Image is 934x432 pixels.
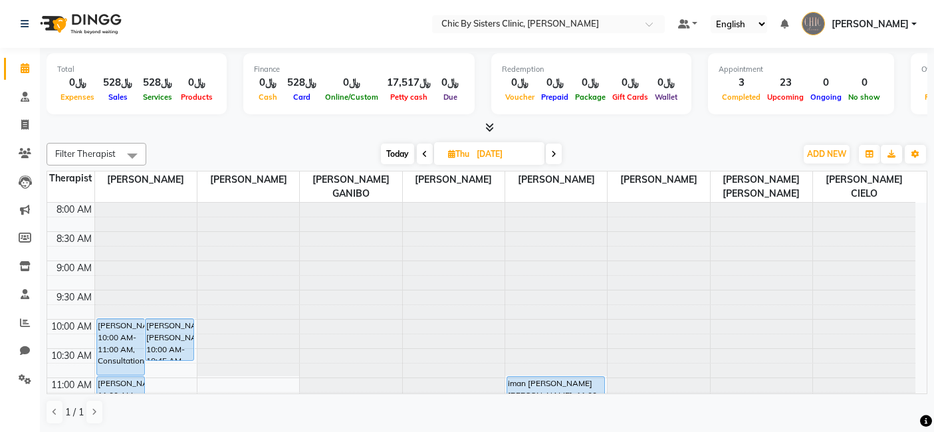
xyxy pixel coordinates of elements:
span: Gift Cards [609,92,651,102]
div: ﷼0 [322,75,382,90]
div: ﷼528 [98,75,138,90]
div: ﷼0 [572,75,609,90]
span: Online/Custom [322,92,382,102]
input: 2025-09-04 [473,144,539,164]
span: Petty cash [387,92,431,102]
span: Services [140,92,175,102]
div: 10:00 AM [49,320,94,334]
img: EILISH FOX [802,12,825,35]
div: Appointment [719,64,883,75]
span: Filter Therapist [55,148,116,159]
span: [PERSON_NAME] GANIBO [300,171,402,202]
div: [PERSON_NAME], 10:00 AM-11:00 AM, Consultation [97,319,145,375]
div: [PERSON_NAME] [PERSON_NAME], 10:00 AM-10:45 AM, [PERSON_NAME] Treatment S [146,319,193,360]
div: Redemption [502,64,681,75]
div: 8:00 AM [54,203,94,217]
div: ﷼0 [57,75,98,90]
span: Card [290,92,314,102]
div: 9:00 AM [54,261,94,275]
div: ﷼0 [254,75,282,90]
span: ADD NEW [807,149,846,159]
div: ﷼17,517 [382,75,436,90]
div: 10:30 AM [49,349,94,363]
span: Due [440,92,461,102]
div: 8:30 AM [54,232,94,246]
span: Sales [105,92,131,102]
span: Today [381,144,414,164]
div: Total [57,64,216,75]
div: ﷼528 [138,75,177,90]
span: [PERSON_NAME] [403,171,505,188]
div: ﷼0 [177,75,216,90]
span: [PERSON_NAME] [608,171,709,188]
span: [PERSON_NAME] CIELO [813,171,915,202]
span: [PERSON_NAME] [505,171,607,188]
div: 23 [764,75,807,90]
div: 9:30 AM [54,290,94,304]
div: ﷼528 [282,75,322,90]
span: [PERSON_NAME] [95,171,197,188]
span: Ongoing [807,92,845,102]
div: ﷼0 [538,75,572,90]
span: Cash [255,92,281,102]
span: Thu [445,149,473,159]
div: ﷼0 [651,75,681,90]
span: Wallet [651,92,681,102]
span: Package [572,92,609,102]
div: ﷼0 [502,75,538,90]
span: [PERSON_NAME] [197,171,299,188]
img: logo [34,5,125,43]
span: Prepaid [538,92,572,102]
div: 11:00 AM [49,378,94,392]
span: [PERSON_NAME] [832,17,909,31]
button: ADD NEW [804,145,850,163]
span: Completed [719,92,764,102]
span: Products [177,92,216,102]
div: Finance [254,64,464,75]
span: [PERSON_NAME] [PERSON_NAME] [711,171,812,202]
span: Voucher [502,92,538,102]
span: Expenses [57,92,98,102]
div: 3 [719,75,764,90]
span: No show [845,92,883,102]
div: 0 [807,75,845,90]
div: ﷼0 [609,75,651,90]
div: Therapist [47,171,94,185]
div: ﷼0 [436,75,464,90]
span: 1 / 1 [65,405,84,419]
div: 0 [845,75,883,90]
span: Upcoming [764,92,807,102]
